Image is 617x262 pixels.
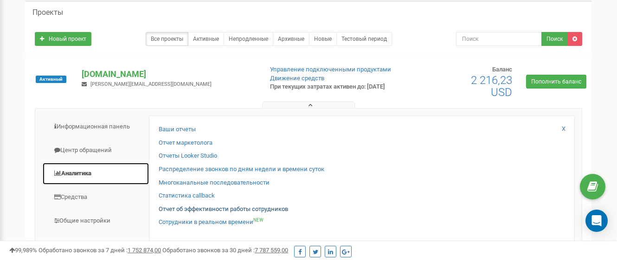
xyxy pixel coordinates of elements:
input: Поиск [456,32,542,46]
div: Open Intercom Messenger [585,210,608,232]
span: [PERSON_NAME][EMAIL_ADDRESS][DOMAIN_NAME] [90,81,212,87]
a: Общие настройки [42,210,149,232]
a: Информационная панель [42,115,149,138]
span: Обработано звонков за 7 дней : [39,247,161,254]
a: Статистика callback [159,192,215,200]
button: Поиск [541,32,568,46]
u: 7 787 559,00 [255,247,288,254]
a: Центр обращений [42,139,149,162]
span: Обработано звонков за 30 дней : [162,247,288,254]
span: 99,989% [9,247,37,254]
a: Отчет об эффективности работы сотрудников [159,205,288,214]
span: 2 216,23 USD [471,74,512,99]
a: Все проекты [146,32,188,46]
a: Тестовый период [336,32,392,46]
a: Аналитика [42,162,149,185]
a: Новые [309,32,337,46]
a: X [562,125,566,134]
a: Активные [188,32,224,46]
a: Движение средств [270,75,324,82]
p: При текущих затратах активен до: [DATE] [270,83,397,91]
a: Новый проект [35,32,91,46]
a: Непродленные [224,32,273,46]
h5: Проекты [32,8,63,17]
a: Виртуальная АТС [42,233,149,256]
span: Баланс [492,66,512,73]
a: Отчеты Looker Studio [159,152,217,160]
sup: NEW [253,217,264,223]
span: Активный [36,76,66,83]
a: Ваши отчеты [159,125,196,134]
a: Архивные [273,32,309,46]
a: Многоканальные последовательности [159,179,270,187]
p: [DOMAIN_NAME] [82,68,255,80]
a: Отчет маркетолога [159,139,212,147]
a: Средства [42,186,149,209]
u: 1 752 874,00 [128,247,161,254]
a: Распределение звонков по дням недели и времени суток [159,165,324,174]
a: Управление подключенными продуктами [270,66,391,73]
a: Пополнить баланс [526,75,586,89]
a: Сотрудники в реальном времениNEW [159,218,264,227]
